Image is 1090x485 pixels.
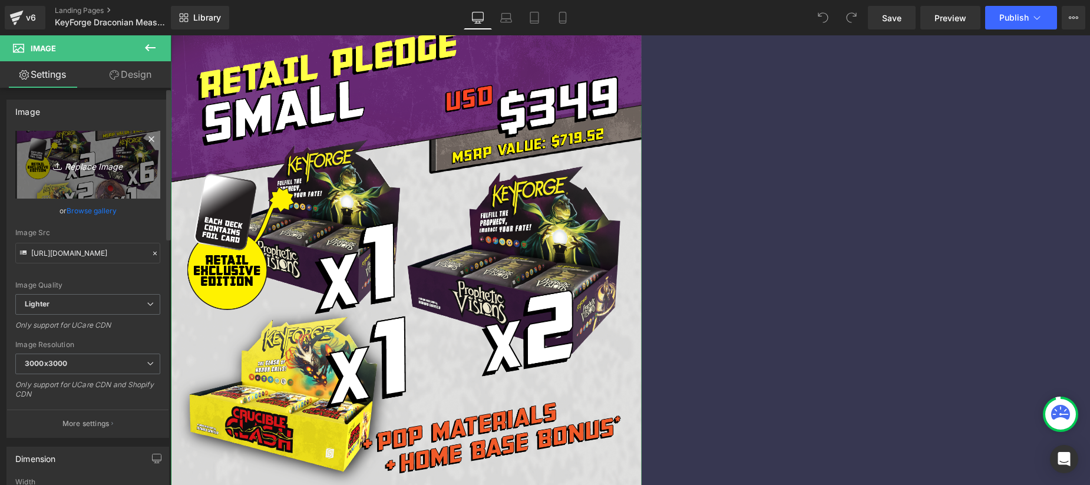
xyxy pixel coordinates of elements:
[193,12,221,23] span: Library
[15,281,160,289] div: Image Quality
[15,341,160,349] div: Image Resolution
[811,6,835,29] button: Undo
[1062,6,1085,29] button: More
[1050,445,1078,473] div: Open Intercom Messenger
[840,6,863,29] button: Redo
[920,6,980,29] a: Preview
[62,418,110,429] p: More settings
[15,243,160,263] input: Link
[882,12,901,24] span: Save
[15,229,160,237] div: Image Src
[520,6,549,29] a: Tablet
[549,6,577,29] a: Mobile
[7,410,169,437] button: More settings
[15,380,160,407] div: Only support for UCare CDN and Shopify CDN
[985,6,1057,29] button: Publish
[15,204,160,217] div: or
[67,200,117,221] a: Browse gallery
[15,447,56,464] div: Dimension
[88,61,173,88] a: Design
[41,157,135,172] i: Replace Image
[464,6,492,29] a: Desktop
[55,6,190,15] a: Landing Pages
[31,44,56,53] span: Image
[171,6,229,29] a: New Library
[25,359,67,368] b: 3000x3000
[5,6,45,29] a: v6
[492,6,520,29] a: Laptop
[24,10,38,25] div: v6
[25,299,49,308] b: Lighter
[15,100,40,117] div: Image
[55,18,168,27] span: KeyForge Draconian Measures Retailer Information Page
[15,321,160,338] div: Only support for UCare CDN
[999,13,1029,22] span: Publish
[934,12,966,24] span: Preview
